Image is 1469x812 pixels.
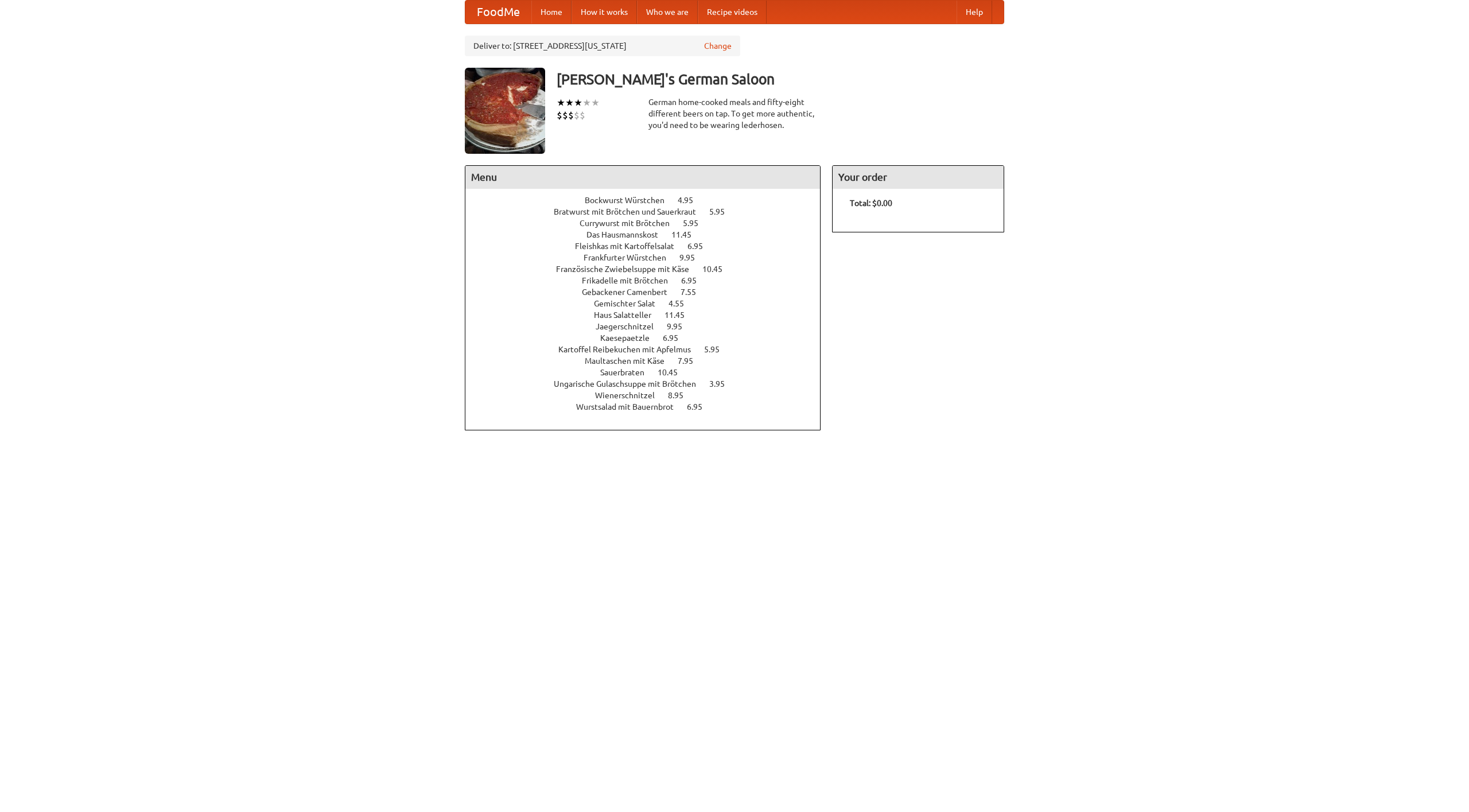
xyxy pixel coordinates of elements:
span: Frikadelle mit Brötchen [582,276,679,285]
span: Gemischter Salat [594,299,667,308]
a: FoodMe [465,1,531,24]
span: Wienerschnitzel [595,391,666,400]
span: Kaesepaetzle [600,333,661,343]
li: $ [568,109,574,122]
span: 10.45 [702,265,734,274]
span: Französische Zwiebelsuppe mit Käse [556,265,701,274]
span: 6.95 [687,402,714,411]
a: Das Hausmannskost 11.45 [586,230,713,239]
span: 3.95 [709,379,736,388]
a: Frankfurter Würstchen 9.95 [584,253,716,262]
img: angular.jpg [465,68,545,154]
li: $ [562,109,568,122]
span: Currywurst mit Brötchen [580,219,681,228]
h4: Your order [833,166,1004,189]
h4: Menu [465,166,820,189]
span: 4.95 [678,196,705,205]
li: ★ [574,96,582,109]
span: Haus Salatteller [594,310,663,320]
a: Ungarische Gulaschsuppe mit Brötchen 3.95 [554,379,746,388]
span: 11.45 [664,310,696,320]
span: Frankfurter Würstchen [584,253,678,262]
li: ★ [582,96,591,109]
span: Das Hausmannskost [586,230,670,239]
a: Who we are [637,1,698,24]
b: Total: $0.00 [850,199,892,208]
a: Gebackener Camenbert 7.55 [582,287,717,297]
span: 9.95 [667,322,694,331]
a: Französische Zwiebelsuppe mit Käse 10.45 [556,265,744,274]
span: 10.45 [658,368,689,377]
a: Kaesepaetzle 6.95 [600,333,699,343]
a: Change [704,40,732,52]
span: 11.45 [671,230,703,239]
li: $ [557,109,562,122]
a: Jaegerschnitzel 9.95 [596,322,704,331]
span: 5.95 [683,219,710,228]
span: Maultaschen mit Käse [585,356,676,366]
a: Currywurst mit Brötchen 5.95 [580,219,720,228]
li: ★ [557,96,565,109]
a: Maultaschen mit Käse 7.95 [585,356,714,366]
a: Home [531,1,572,24]
span: Bratwurst mit Brötchen und Sauerkraut [554,207,708,216]
span: 9.95 [679,253,706,262]
span: 6.95 [663,333,690,343]
li: $ [580,109,585,122]
span: 6.95 [681,276,708,285]
span: Gebackener Camenbert [582,287,679,297]
span: 4.55 [669,299,695,308]
a: Kartoffel Reibekuchen mit Apfelmus 5.95 [558,345,741,354]
li: $ [574,109,580,122]
a: Gemischter Salat 4.55 [594,299,705,308]
h3: [PERSON_NAME]'s German Saloon [557,68,1004,91]
span: Bockwurst Würstchen [585,196,676,205]
span: Fleishkas mit Kartoffelsalat [575,242,686,251]
span: 7.95 [678,356,705,366]
a: How it works [572,1,637,24]
span: Wurstsalad mit Bauernbrot [576,402,685,411]
a: Recipe videos [698,1,767,24]
span: Jaegerschnitzel [596,322,665,331]
a: Help [957,1,992,24]
div: German home-cooked meals and fifty-eight different beers on tap. To get more authentic, you'd nee... [648,96,821,131]
li: ★ [591,96,600,109]
a: Sauerbraten 10.45 [600,368,699,377]
a: Fleishkas mit Kartoffelsalat 6.95 [575,242,724,251]
span: 6.95 [687,242,714,251]
span: Sauerbraten [600,368,656,377]
a: Haus Salatteller 11.45 [594,310,706,320]
span: 5.95 [704,345,731,354]
a: Bratwurst mit Brötchen und Sauerkraut 5.95 [554,207,746,216]
a: Frikadelle mit Brötchen 6.95 [582,276,718,285]
li: ★ [565,96,574,109]
span: 7.55 [681,287,708,297]
span: 8.95 [668,391,695,400]
span: Ungarische Gulaschsuppe mit Brötchen [554,379,708,388]
span: Kartoffel Reibekuchen mit Apfelmus [558,345,702,354]
div: Deliver to: [STREET_ADDRESS][US_STATE] [465,36,740,56]
span: 5.95 [709,207,736,216]
a: Wurstsalad mit Bauernbrot 6.95 [576,402,724,411]
a: Wienerschnitzel 8.95 [595,391,705,400]
a: Bockwurst Würstchen 4.95 [585,196,714,205]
